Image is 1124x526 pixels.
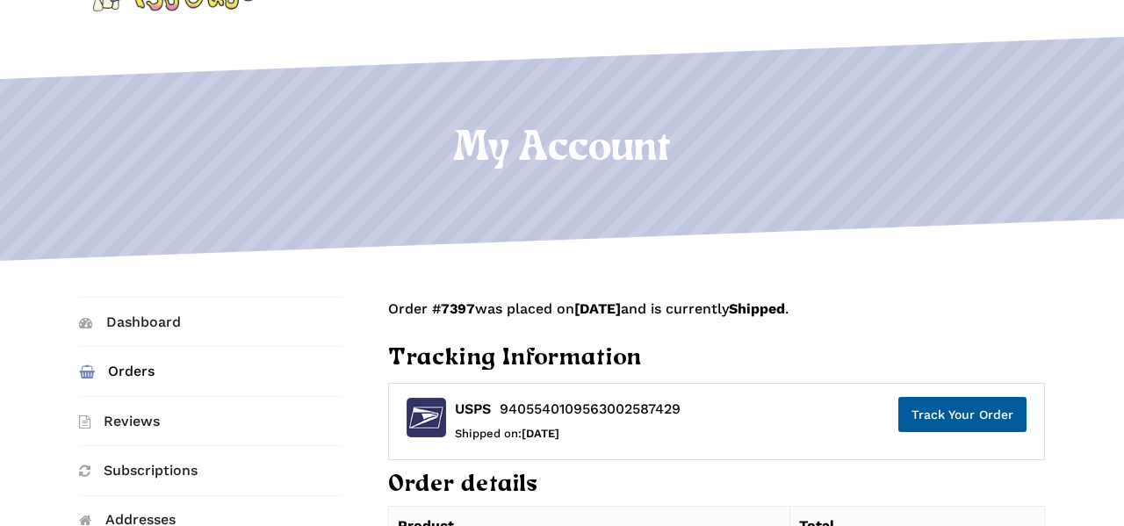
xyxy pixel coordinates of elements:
[388,469,1045,501] h2: Order details
[898,397,1027,432] a: Track Your Order
[574,300,621,317] mark: [DATE]
[455,422,681,446] div: Shipped on:
[441,300,475,317] mark: 7397
[79,446,342,494] a: Subscriptions
[388,342,1045,374] h2: Tracking Information
[500,400,681,417] a: 9405540109563002587429
[455,400,491,417] strong: USPS
[79,298,342,346] a: Dashboard
[407,398,446,437] img: usps.png
[79,347,342,395] a: Orders
[388,297,1045,342] p: Order # was placed on and is currently .
[729,300,785,317] mark: Shipped
[522,427,559,440] strong: [DATE]
[79,397,342,445] a: Reviews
